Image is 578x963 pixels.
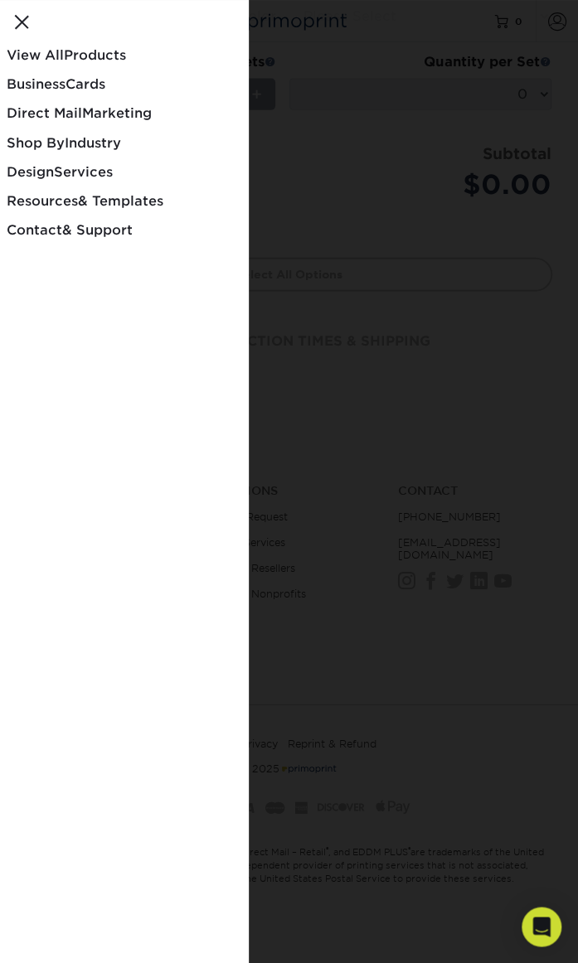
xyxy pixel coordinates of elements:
[7,222,62,238] span: Contact
[7,164,242,181] div: Services
[7,76,66,92] span: Business
[7,193,78,209] span: Resources
[7,106,82,122] span: Direct Mail
[7,135,242,152] div: Industry
[7,164,54,180] span: Design
[7,47,242,64] div: Products
[7,76,242,93] div: Cards
[7,222,242,239] div: & Support
[7,106,242,123] div: Marketing
[7,135,65,151] span: Shop By
[522,907,561,946] div: Open Intercom Messenger
[7,47,64,63] span: View All
[7,193,242,210] div: & Templates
